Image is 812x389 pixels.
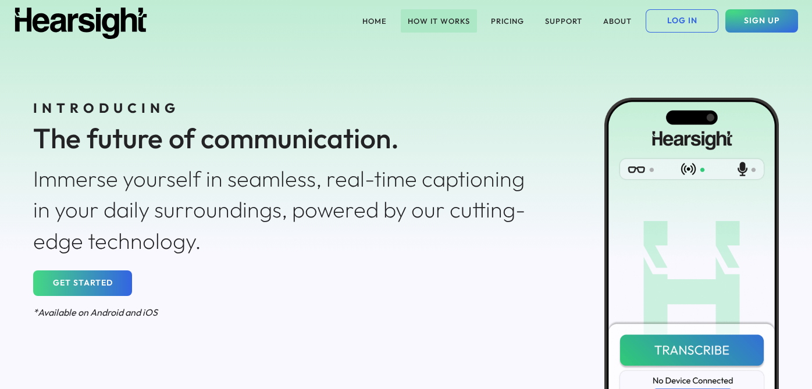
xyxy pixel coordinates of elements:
div: *Available on Android and iOS [33,306,538,319]
button: LOG IN [646,9,718,33]
button: GET STARTED [33,270,132,296]
button: ABOUT [596,9,639,33]
div: INTRODUCING [33,99,538,117]
div: Immerse yourself in seamless, real-time captioning in your daily surroundings, powered by our cut... [33,163,538,256]
div: The future of communication. [33,119,538,158]
button: PRICING [484,9,531,33]
button: HOME [355,9,394,33]
button: SUPPORT [538,9,589,33]
button: HOW IT WORKS [401,9,477,33]
img: Hearsight logo [14,8,148,39]
button: SIGN UP [725,9,798,33]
